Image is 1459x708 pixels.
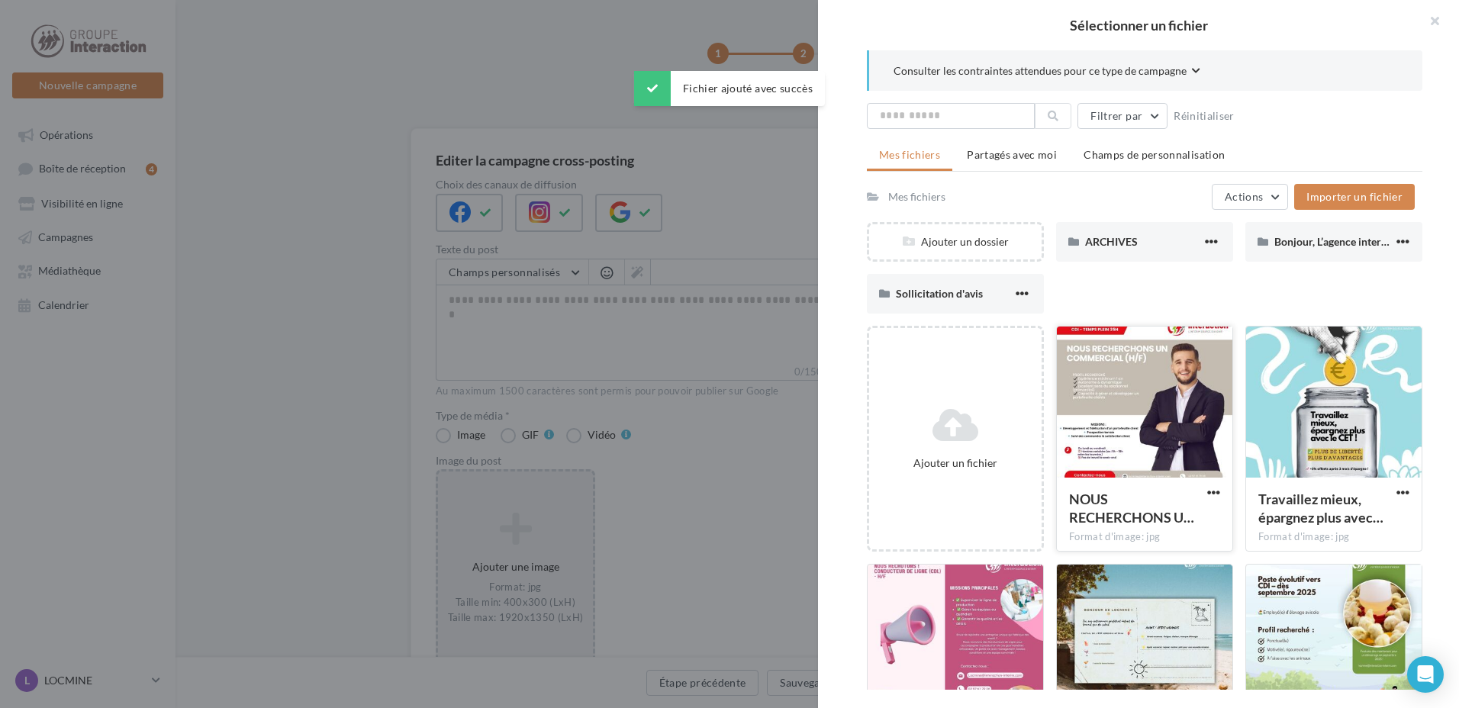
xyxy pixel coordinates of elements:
div: Format d'image: jpg [1258,530,1409,544]
div: Mes fichiers [888,189,945,204]
button: Importer un fichier [1294,184,1415,210]
span: NOUS RECHERCHONS UN COMMERCIAL (HF) [1069,491,1194,526]
span: Travaillez mieux, épargnez plus avec le CET ! [1258,491,1383,526]
span: Partagés avec moi [967,148,1057,161]
button: Consulter les contraintes attendues pour ce type de campagne [894,63,1200,82]
div: Fichier ajouté avec succès [634,71,825,106]
span: Importer un fichier [1306,190,1403,203]
div: Format d'image: jpg [1069,530,1220,544]
span: Consulter les contraintes attendues pour ce type de campagne [894,63,1187,79]
div: Ajouter un fichier [875,455,1035,471]
div: Open Intercom Messenger [1407,656,1444,693]
span: Mes fichiers [879,148,940,161]
span: ARCHIVES [1085,235,1138,248]
button: Filtrer par [1077,103,1168,129]
h2: Sélectionner un fichier [842,18,1435,32]
button: Actions [1212,184,1288,210]
div: Ajouter un dossier [869,234,1042,249]
span: Champs de personnalisation [1084,148,1225,161]
span: Actions [1225,190,1263,203]
span: Sollicitation d'avis [896,287,983,300]
button: Réinitialiser [1168,107,1241,125]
